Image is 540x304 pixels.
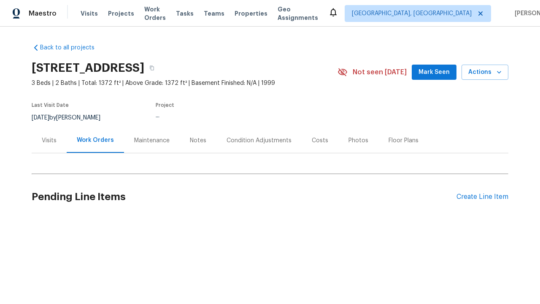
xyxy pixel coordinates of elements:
[134,136,170,145] div: Maintenance
[156,103,174,108] span: Project
[42,136,57,145] div: Visits
[227,136,292,145] div: Condition Adjustments
[29,9,57,18] span: Maestro
[412,65,456,80] button: Mark Seen
[144,60,159,76] button: Copy Address
[32,177,456,217] h2: Pending Line Items
[456,193,508,201] div: Create Line Item
[32,115,49,121] span: [DATE]
[462,65,508,80] button: Actions
[312,136,328,145] div: Costs
[32,79,337,87] span: 3 Beds | 2 Baths | Total: 1372 ft² | Above Grade: 1372 ft² | Basement Finished: N/A | 1999
[418,67,450,78] span: Mark Seen
[468,67,502,78] span: Actions
[353,68,407,76] span: Not seen [DATE]
[144,5,166,22] span: Work Orders
[32,64,144,72] h2: [STREET_ADDRESS]
[352,9,472,18] span: [GEOGRAPHIC_DATA], [GEOGRAPHIC_DATA]
[278,5,318,22] span: Geo Assignments
[156,113,318,119] div: ...
[32,43,113,52] a: Back to all projects
[348,136,368,145] div: Photos
[389,136,418,145] div: Floor Plans
[32,103,69,108] span: Last Visit Date
[204,9,224,18] span: Teams
[77,136,114,144] div: Work Orders
[81,9,98,18] span: Visits
[32,113,111,123] div: by [PERSON_NAME]
[235,9,267,18] span: Properties
[108,9,134,18] span: Projects
[176,11,194,16] span: Tasks
[190,136,206,145] div: Notes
